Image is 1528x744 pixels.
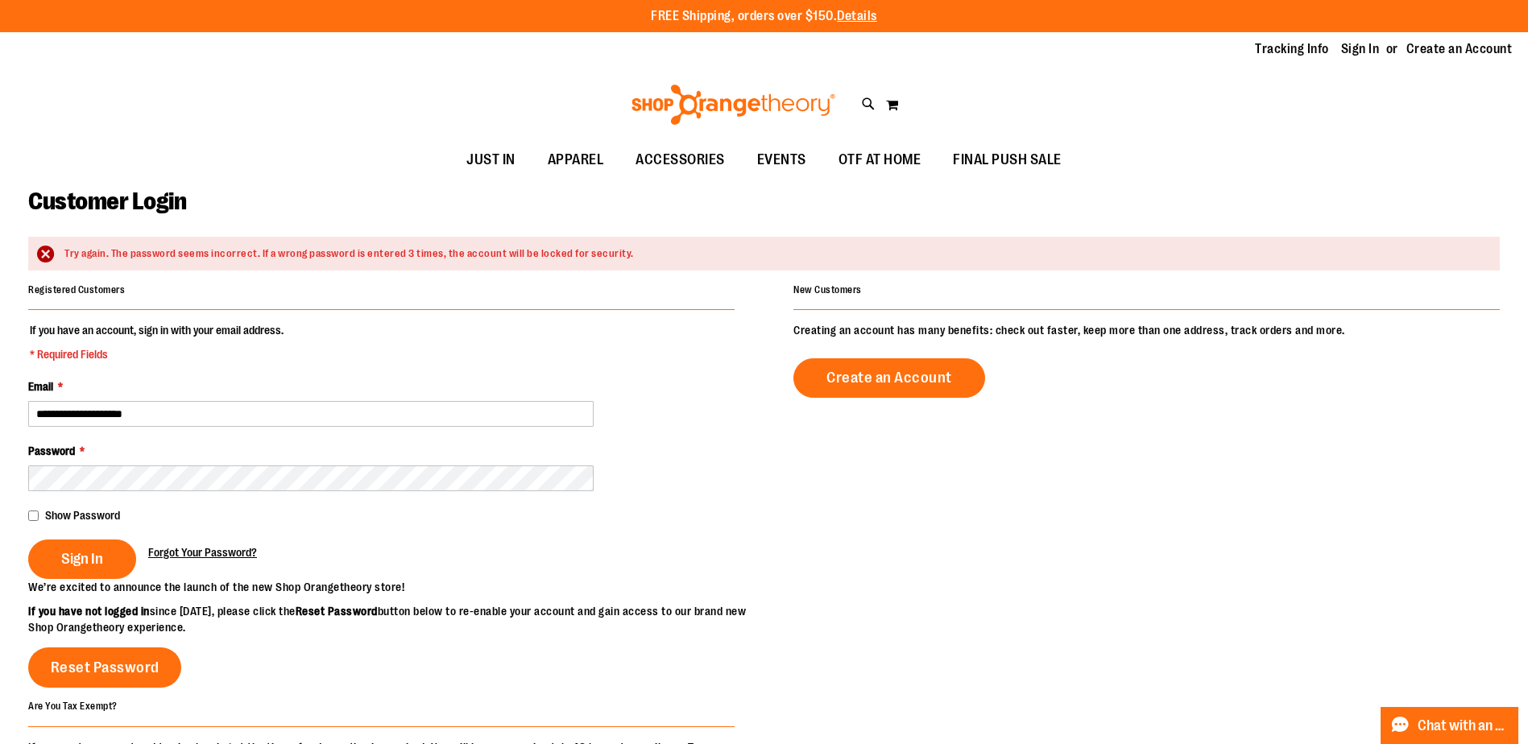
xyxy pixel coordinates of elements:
strong: Registered Customers [28,284,125,296]
a: Create an Account [1406,40,1513,58]
span: Email [28,380,53,393]
img: Shop Orangetheory [629,85,838,125]
a: Create an Account [793,358,985,398]
a: Tracking Info [1255,40,1329,58]
span: Create an Account [826,369,952,386]
strong: If you have not logged in [28,605,150,618]
a: Details [837,9,877,23]
span: Reset Password [51,659,159,676]
strong: Reset Password [296,605,378,618]
span: Customer Login [28,188,186,215]
div: Try again. The password seems incorrect. If a wrong password is entered 3 times, the account will... [64,246,1484,262]
span: ACCESSORIES [636,142,725,178]
a: ACCESSORIES [619,142,741,179]
span: OTF AT HOME [839,142,921,178]
p: since [DATE], please click the button below to re-enable your account and gain access to our bran... [28,603,764,635]
span: Sign In [61,550,103,568]
span: Password [28,444,75,457]
p: We’re excited to announce the launch of the new Shop Orangetheory store! [28,579,764,595]
span: Show Password [45,509,120,522]
strong: New Customers [793,284,862,296]
a: Reset Password [28,647,181,688]
button: Sign In [28,539,136,579]
a: JUST IN [450,142,532,179]
a: OTF AT HOME [822,142,938,179]
strong: Are You Tax Exempt? [28,701,118,712]
a: APPAREL [532,142,620,179]
span: APPAREL [548,142,604,178]
a: EVENTS [741,142,822,179]
button: Chat with an Expert [1381,707,1519,744]
legend: If you have an account, sign in with your email address. [28,322,285,362]
span: Chat with an Expert [1418,718,1509,734]
span: EVENTS [757,142,806,178]
span: * Required Fields [30,346,284,362]
p: FREE Shipping, orders over $150. [651,7,877,26]
a: Sign In [1341,40,1380,58]
a: Forgot Your Password? [148,544,257,560]
span: JUST IN [466,142,516,178]
span: Forgot Your Password? [148,546,257,559]
span: FINAL PUSH SALE [953,142,1062,178]
p: Creating an account has many benefits: check out faster, keep more than one address, track orders... [793,322,1500,338]
a: FINAL PUSH SALE [937,142,1078,179]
